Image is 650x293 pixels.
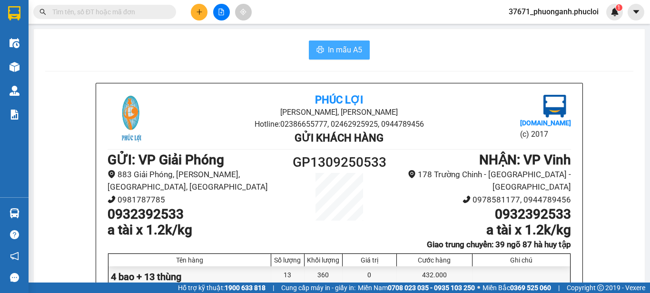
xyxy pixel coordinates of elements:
[397,193,571,206] li: 0978581177, 0944789456
[52,7,165,17] input: Tìm tên, số ĐT hoặc mã đơn
[108,222,281,238] h1: a tài x 1.2k/kg
[108,206,281,222] h1: 0932392533
[185,118,493,130] li: Hotline: 02386655777, 02462925925, 0944789456
[281,283,355,293] span: Cung cấp máy in - giấy in:
[10,252,19,261] span: notification
[597,284,604,291] span: copyright
[274,256,302,264] div: Số lượng
[628,4,644,20] button: caret-down
[213,4,230,20] button: file-add
[10,208,20,218] img: warehouse-icon
[520,128,571,140] li: (c) 2017
[558,283,560,293] span: |
[632,8,640,16] span: caret-down
[108,266,271,288] div: 4 bao + 13 thùng
[191,4,207,20] button: plus
[358,283,475,293] span: Miền Nam
[616,4,622,11] sup: 1
[10,62,20,72] img: warehouse-icon
[108,193,281,206] li: 0981787785
[388,284,475,292] strong: 0708 023 035 - 0935 103 250
[235,4,252,20] button: aim
[10,230,19,239] span: question-circle
[501,6,606,18] span: 37671_phuonganh.phucloi
[281,152,397,173] h1: GP1309250533
[427,240,571,249] b: Giao trung chuyển: 39 ngõ 87 hà huy tập
[273,283,274,293] span: |
[345,256,394,264] div: Giá trị
[397,168,571,193] li: 178 Trường Chinh - [GEOGRAPHIC_DATA] - [GEOGRAPHIC_DATA]
[316,46,324,55] span: printer
[408,170,416,178] span: environment
[611,8,619,16] img: icon-new-feature
[397,222,571,238] h1: a tài x 1.2k/kg
[520,119,571,127] b: [DOMAIN_NAME]
[108,195,116,203] span: phone
[178,283,266,293] span: Hỗ trợ kỹ thuật:
[225,284,266,292] strong: 1900 633 818
[475,256,568,264] div: Ghi chú
[307,256,340,264] div: Khối lượng
[111,256,268,264] div: Tên hàng
[397,266,473,288] div: 432.000
[309,40,370,60] button: printerIn mẫu A5
[8,6,20,20] img: logo-vxr
[305,266,343,288] div: 360
[39,9,46,15] span: search
[399,256,470,264] div: Cước hàng
[108,152,224,168] b: GỬI : VP Giải Phóng
[240,9,246,15] span: aim
[10,110,20,120] img: solution-icon
[108,95,155,142] img: logo.jpg
[295,132,384,144] b: Gửi khách hàng
[328,44,362,56] span: In mẫu A5
[483,283,551,293] span: Miền Bắc
[510,284,551,292] strong: 0369 525 060
[463,195,471,203] span: phone
[10,86,20,96] img: warehouse-icon
[543,95,566,118] img: logo.jpg
[218,9,225,15] span: file-add
[397,206,571,222] h1: 0932392533
[343,266,397,288] div: 0
[477,286,480,290] span: ⚪️
[617,4,620,11] span: 1
[479,152,571,168] b: NHẬN : VP Vinh
[108,170,116,178] span: environment
[10,273,19,282] span: message
[10,38,20,48] img: warehouse-icon
[196,9,203,15] span: plus
[185,106,493,118] li: [PERSON_NAME], [PERSON_NAME]
[108,168,281,193] li: 883 Giải Phóng, [PERSON_NAME], [GEOGRAPHIC_DATA], [GEOGRAPHIC_DATA]
[271,266,305,288] div: 13
[315,94,363,106] b: Phúc Lợi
